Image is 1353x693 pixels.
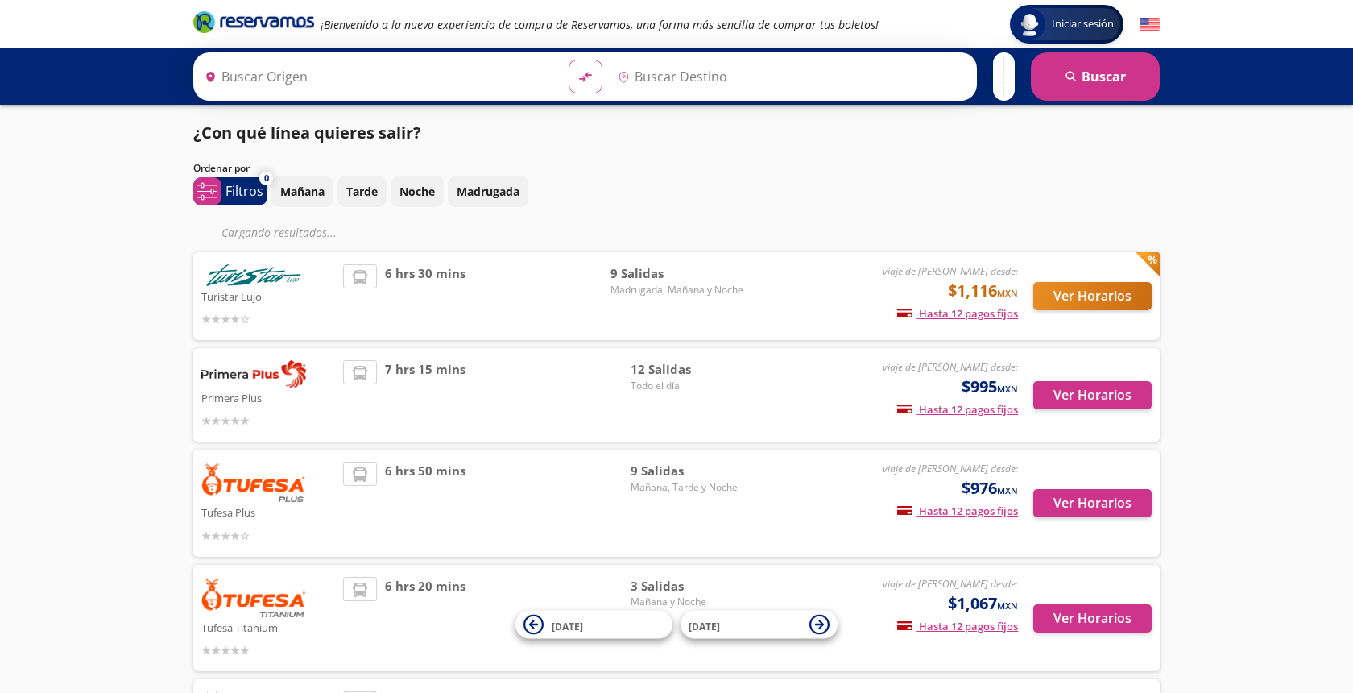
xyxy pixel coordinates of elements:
[346,183,378,200] p: Tarde
[201,264,306,286] img: Turistar Lujo
[897,504,1018,518] span: Hasta 12 pagos fijos
[201,617,335,637] p: Tufesa Titanium
[1033,381,1152,409] button: Ver Horarios
[385,462,465,545] span: 6 hrs 50 mins
[193,121,421,145] p: ¿Con qué línea quieres salir?
[897,306,1018,321] span: Hasta 12 pagos fijos
[201,462,306,502] img: Tufesa Plus
[201,286,335,305] p: Turistar Lujo
[897,402,1018,417] span: Hasta 12 pagos fijos
[997,287,1018,299] small: MXN
[1033,282,1152,310] button: Ver Horarios
[1045,16,1120,32] span: Iniciar sesión
[631,360,743,379] span: 12 Salidas
[399,183,435,200] p: Noche
[610,264,743,283] span: 9 Salidas
[611,56,969,97] input: Buscar Destino
[221,225,337,240] em: Cargando resultados ...
[631,577,743,595] span: 3 Salidas
[1033,489,1152,517] button: Ver Horarios
[201,577,306,617] img: Tufesa Titanium
[280,183,325,200] p: Mañana
[997,383,1018,395] small: MXN
[883,577,1018,591] em: viaje de [PERSON_NAME] desde:
[193,161,250,176] p: Ordenar por
[883,264,1018,278] em: viaje de [PERSON_NAME] desde:
[448,176,528,207] button: Madrugada
[201,360,306,388] img: Primera Plus
[552,619,583,633] span: [DATE]
[1033,604,1152,633] button: Ver Horarios
[631,480,743,495] span: Mañana, Tarde y Noche
[193,10,314,34] i: Brand Logo
[610,283,743,297] span: Madrugada, Mañana y Noche
[897,619,1018,633] span: Hasta 12 pagos fijos
[689,619,720,633] span: [DATE]
[201,388,335,407] p: Primera Plus
[264,172,269,185] span: 0
[681,611,838,639] button: [DATE]
[385,360,465,429] span: 7 hrs 15 mins
[997,484,1018,496] small: MXN
[193,10,314,39] a: Brand Logo
[997,600,1018,612] small: MXN
[198,56,556,97] input: Buscar Origen
[631,595,743,609] span: Mañana y Noche
[1140,15,1160,35] button: English
[385,577,465,660] span: 6 hrs 20 mins
[631,379,743,393] span: Todo el día
[391,176,444,207] button: Noche
[948,591,1018,616] span: $1,067
[457,183,519,200] p: Madrugada
[385,264,465,328] span: 6 hrs 30 mins
[962,375,1018,399] span: $995
[193,177,267,205] button: 0Filtros
[201,502,335,521] p: Tufesa Plus
[883,462,1018,475] em: viaje de [PERSON_NAME] desde:
[225,181,263,201] p: Filtros
[962,476,1018,500] span: $976
[271,176,333,207] button: Mañana
[948,279,1018,303] span: $1,116
[631,462,743,480] span: 9 Salidas
[883,360,1018,374] em: viaje de [PERSON_NAME] desde:
[321,17,879,32] em: ¡Bienvenido a la nueva experiencia de compra de Reservamos, una forma más sencilla de comprar tus...
[515,611,672,639] button: [DATE]
[1031,52,1160,101] button: Buscar
[337,176,387,207] button: Tarde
